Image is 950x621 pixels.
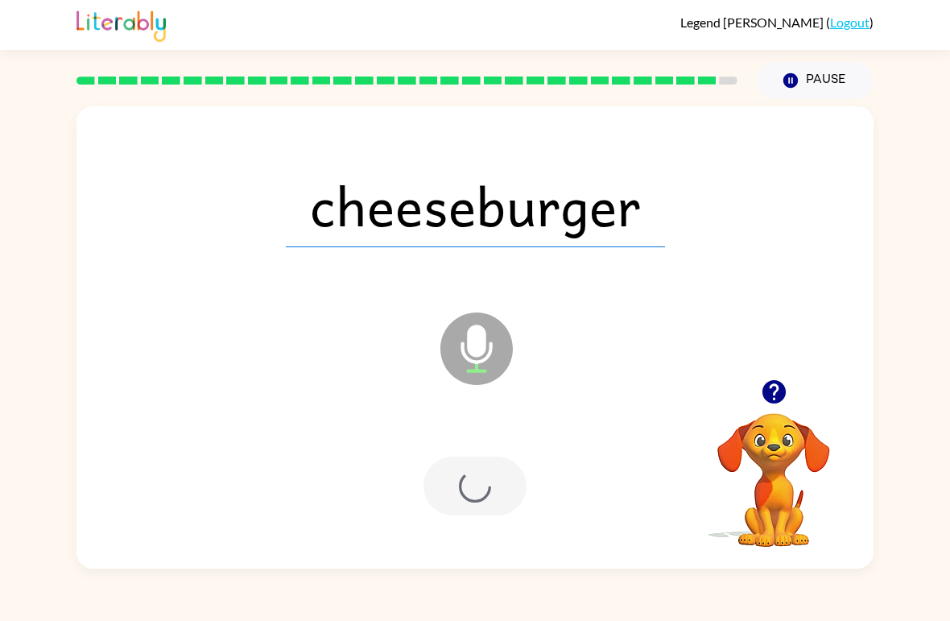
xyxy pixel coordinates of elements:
[830,14,869,30] a: Logout
[757,62,874,99] button: Pause
[693,388,854,549] video: Your browser must support playing .mp4 files to use Literably. Please try using another browser.
[680,14,826,30] span: Legend [PERSON_NAME]
[76,6,166,42] img: Literably
[680,14,874,30] div: ( )
[286,164,665,247] span: cheeseburger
